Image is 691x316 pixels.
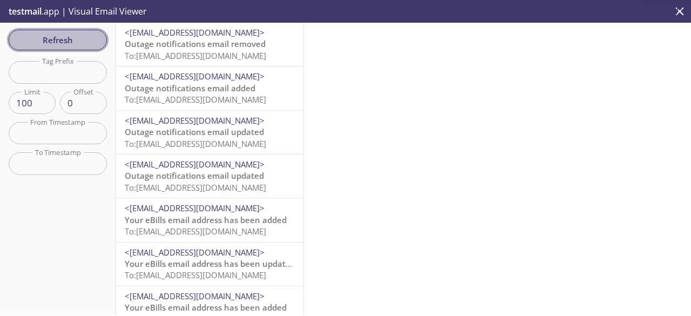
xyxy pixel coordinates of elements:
[116,243,303,286] div: <[EMAIL_ADDRESS][DOMAIN_NAME]>Your eBills email address has been updatedTo:[EMAIL_ADDRESS][DOMAIN...
[125,258,295,269] span: Your eBills email address has been updated
[125,38,266,49] span: Outage notifications email removed
[125,226,266,237] span: To: [EMAIL_ADDRESS][DOMAIN_NAME]
[125,170,264,181] span: Outage notifications email updated
[125,27,265,38] span: <[EMAIL_ADDRESS][DOMAIN_NAME]>
[125,138,266,149] span: To: [EMAIL_ADDRESS][DOMAIN_NAME]
[17,33,98,47] span: Refresh
[125,182,266,193] span: To: [EMAIL_ADDRESS][DOMAIN_NAME]
[125,203,265,213] span: <[EMAIL_ADDRESS][DOMAIN_NAME]>
[125,115,265,126] span: <[EMAIL_ADDRESS][DOMAIN_NAME]>
[125,247,265,258] span: <[EMAIL_ADDRESS][DOMAIN_NAME]>
[116,154,303,198] div: <[EMAIL_ADDRESS][DOMAIN_NAME]>Outage notifications email updatedTo:[EMAIL_ADDRESS][DOMAIN_NAME]
[125,126,264,137] span: Outage notifications email updated
[125,159,265,170] span: <[EMAIL_ADDRESS][DOMAIN_NAME]>
[9,30,107,50] button: Refresh
[125,214,287,225] span: Your eBills email address has been added
[116,66,303,110] div: <[EMAIL_ADDRESS][DOMAIN_NAME]>Outage notifications email addedTo:[EMAIL_ADDRESS][DOMAIN_NAME]
[125,270,266,280] span: To: [EMAIL_ADDRESS][DOMAIN_NAME]
[125,50,266,61] span: To: [EMAIL_ADDRESS][DOMAIN_NAME]
[125,94,266,105] span: To: [EMAIL_ADDRESS][DOMAIN_NAME]
[116,111,303,154] div: <[EMAIL_ADDRESS][DOMAIN_NAME]>Outage notifications email updatedTo:[EMAIL_ADDRESS][DOMAIN_NAME]
[116,23,303,66] div: <[EMAIL_ADDRESS][DOMAIN_NAME]>Outage notifications email removedTo:[EMAIL_ADDRESS][DOMAIN_NAME]
[125,291,265,301] span: <[EMAIL_ADDRESS][DOMAIN_NAME]>
[116,198,303,241] div: <[EMAIL_ADDRESS][DOMAIN_NAME]>Your eBills email address has been addedTo:[EMAIL_ADDRESS][DOMAIN_N...
[125,71,265,82] span: <[EMAIL_ADDRESS][DOMAIN_NAME]>
[125,83,255,93] span: Outage notifications email added
[125,302,287,313] span: Your eBills email address has been added
[9,5,42,17] span: testmail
